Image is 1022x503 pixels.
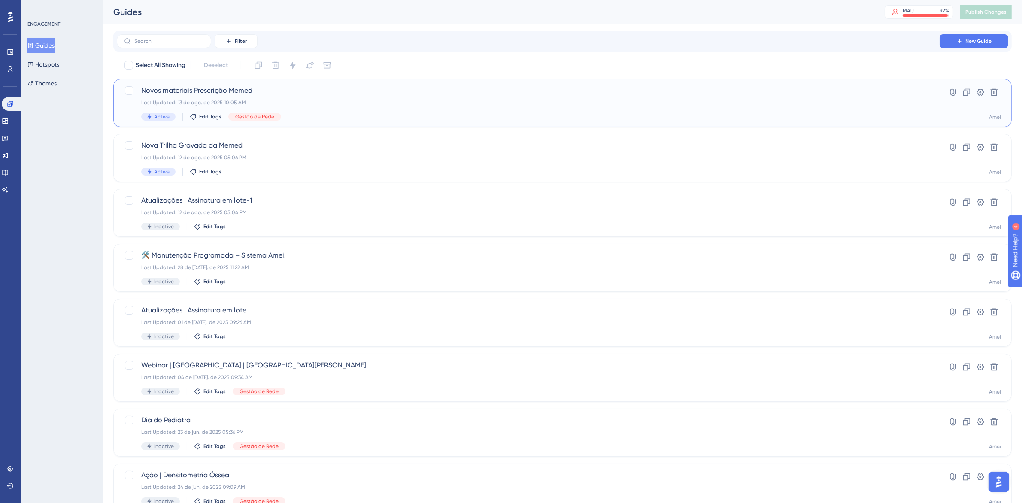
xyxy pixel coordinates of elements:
[199,113,221,120] span: Edit Tags
[141,305,915,315] span: Atualizações | Assinatura em lote
[204,60,228,70] span: Deselect
[194,223,226,230] button: Edit Tags
[986,469,1012,495] iframe: UserGuiding AI Assistant Launcher
[154,333,174,340] span: Inactive
[20,2,54,12] span: Need Help?
[27,57,59,72] button: Hotspots
[989,114,1001,121] div: Amei
[154,223,174,230] span: Inactive
[203,388,226,395] span: Edit Tags
[194,388,226,395] button: Edit Tags
[141,140,915,151] span: Nova Trilha Gravada da Memed
[141,319,915,326] div: Last Updated: 01 de [DATE]. de 2025 09:26 AM
[141,470,915,480] span: Ação | Densitometria Óssea
[240,388,279,395] span: Gestão de Rede
[989,443,1001,450] div: Amei
[989,388,1001,395] div: Amei
[203,443,226,450] span: Edit Tags
[154,388,174,395] span: Inactive
[199,168,221,175] span: Edit Tags
[27,38,55,53] button: Guides
[989,333,1001,340] div: Amei
[960,5,1012,19] button: Publish Changes
[215,34,258,48] button: Filter
[141,264,915,271] div: Last Updated: 28 de [DATE]. de 2025 11:22 AM
[903,7,914,14] div: MAU
[194,278,226,285] button: Edit Tags
[154,113,170,120] span: Active
[113,6,863,18] div: Guides
[141,374,915,381] div: Last Updated: 04 de [DATE]. de 2025 09:34 AM
[141,415,915,425] span: Dia do Pediatra
[141,484,915,491] div: Last Updated: 24 de jun. de 2025 09:09 AM
[190,113,221,120] button: Edit Tags
[27,76,57,91] button: Themes
[134,38,204,44] input: Search
[141,360,915,370] span: Webinar | [GEOGRAPHIC_DATA] | [GEOGRAPHIC_DATA][PERSON_NAME]
[141,209,915,216] div: Last Updated: 12 de ago. de 2025 05:04 PM
[141,429,915,436] div: Last Updated: 23 de jun. de 2025 05:36 PM
[965,9,1007,15] span: Publish Changes
[154,443,174,450] span: Inactive
[235,38,247,45] span: Filter
[989,224,1001,230] div: Amei
[141,250,915,261] span: 🛠️ Manutenção Programada – Sistema Amei!
[196,58,236,73] button: Deselect
[60,4,62,11] div: 4
[154,168,170,175] span: Active
[989,279,1001,285] div: Amei
[966,38,992,45] span: New Guide
[141,195,915,206] span: Atualizações | Assinatura em lote-1
[194,333,226,340] button: Edit Tags
[940,34,1008,48] button: New Guide
[27,21,60,27] div: ENGAGEMENT
[235,113,274,120] span: Gestão de Rede
[141,154,915,161] div: Last Updated: 12 de ago. de 2025 05:06 PM
[141,85,915,96] span: Novos materiais Prescrição Memed
[154,278,174,285] span: Inactive
[136,60,185,70] span: Select All Showing
[989,169,1001,176] div: Amei
[203,333,226,340] span: Edit Tags
[940,7,949,14] div: 97 %
[190,168,221,175] button: Edit Tags
[203,223,226,230] span: Edit Tags
[194,443,226,450] button: Edit Tags
[240,443,279,450] span: Gestão de Rede
[203,278,226,285] span: Edit Tags
[141,99,915,106] div: Last Updated: 13 de ago. de 2025 10:05 AM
